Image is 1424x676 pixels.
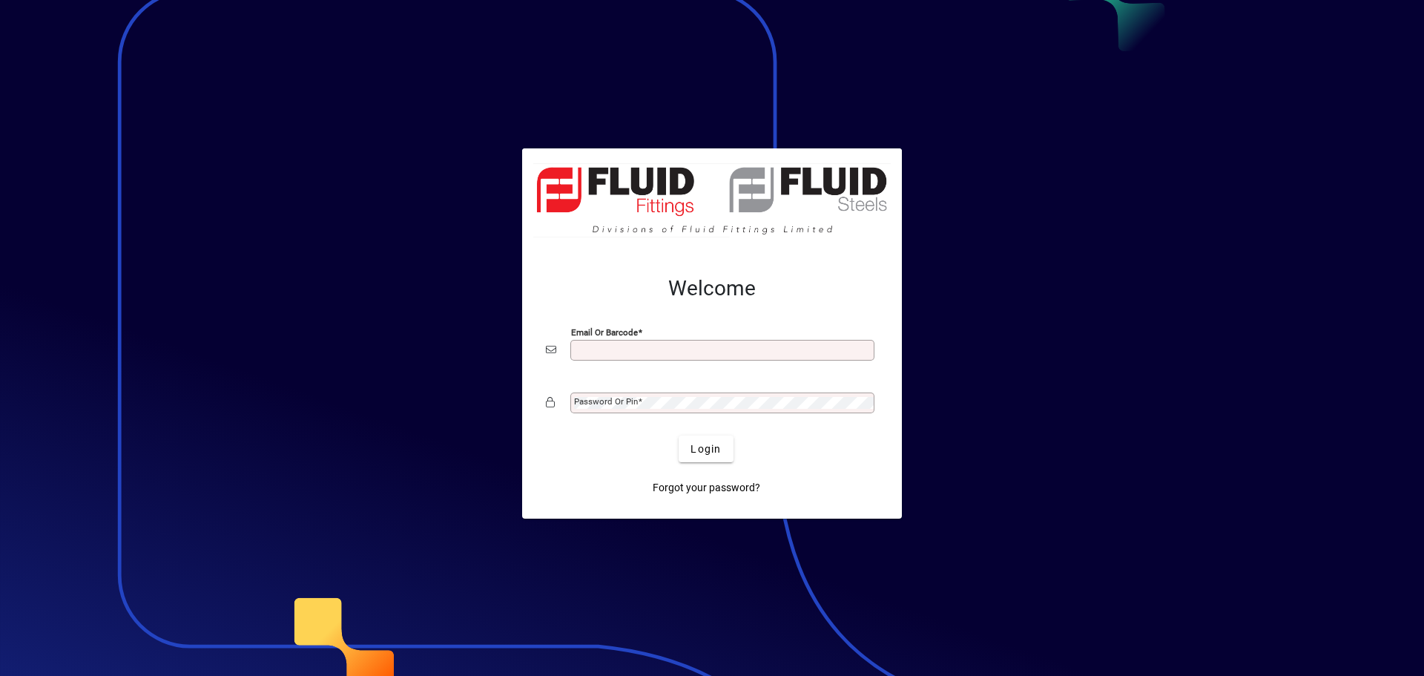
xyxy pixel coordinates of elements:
mat-label: Email or Barcode [571,327,638,338]
h2: Welcome [546,276,878,301]
button: Login [679,436,733,462]
a: Forgot your password? [647,474,766,501]
span: Forgot your password? [653,480,760,496]
span: Login [690,442,721,457]
mat-label: Password or Pin [574,396,638,407]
